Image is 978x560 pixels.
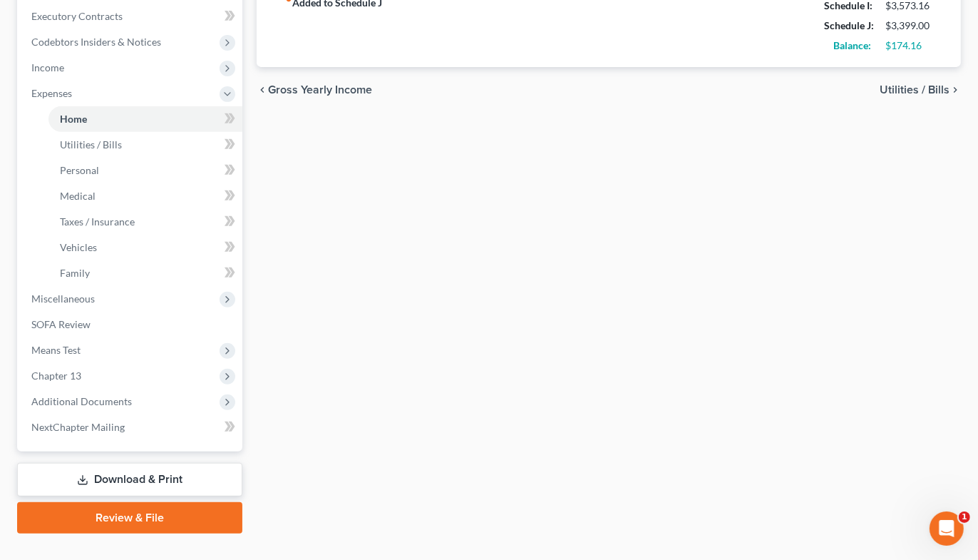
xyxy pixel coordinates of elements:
[48,132,242,158] a: Utilities / Bills
[31,395,132,407] span: Additional Documents
[885,39,932,53] div: $174.16
[31,87,72,99] span: Expenses
[17,463,242,497] a: Download & Print
[48,158,242,183] a: Personal
[31,10,123,22] span: Executory Contracts
[268,84,372,96] span: Gross Yearly Income
[885,19,932,33] div: $3,399.00
[17,502,242,534] a: Review & File
[60,138,122,151] span: Utilities / Bills
[20,414,242,440] a: NextChapter Mailing
[833,39,871,51] strong: Balance:
[31,292,95,305] span: Miscellaneous
[60,267,90,279] span: Family
[949,84,961,96] i: chevron_right
[930,511,964,546] iframe: Intercom live chat
[48,260,242,286] a: Family
[60,215,135,228] span: Taxes / Insurance
[31,61,64,73] span: Income
[31,36,161,48] span: Codebtors Insiders & Notices
[48,183,242,209] a: Medical
[60,113,87,125] span: Home
[959,511,970,523] span: 1
[257,84,268,96] i: chevron_left
[60,241,97,253] span: Vehicles
[31,344,81,356] span: Means Test
[31,421,125,433] span: NextChapter Mailing
[48,209,242,235] a: Taxes / Insurance
[880,84,949,96] span: Utilities / Bills
[60,164,99,176] span: Personal
[824,19,874,31] strong: Schedule J:
[48,235,242,260] a: Vehicles
[257,84,372,96] button: chevron_left Gross Yearly Income
[880,84,961,96] button: Utilities / Bills chevron_right
[60,190,96,202] span: Medical
[48,106,242,132] a: Home
[20,4,242,29] a: Executory Contracts
[20,312,242,337] a: SOFA Review
[31,370,81,382] span: Chapter 13
[31,318,91,330] span: SOFA Review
